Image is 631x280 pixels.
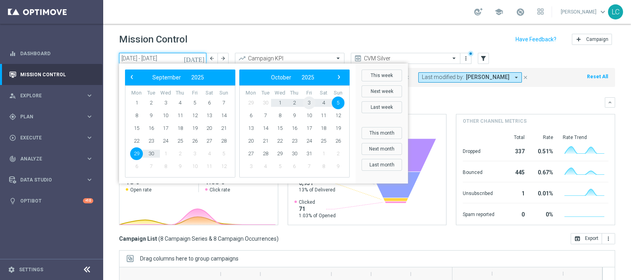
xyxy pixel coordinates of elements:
button: October [266,72,296,83]
span: 6 [130,160,143,173]
i: keyboard_arrow_right [86,176,93,183]
span: 14 [217,109,230,122]
button: keyboard_arrow_down [605,97,615,108]
span: Plan [20,114,86,119]
span: 7 [303,160,315,173]
span: 9 [332,160,344,173]
span: 13 [244,122,257,135]
span: 22 [273,135,286,147]
span: 1 [273,97,286,109]
button: This week [362,70,402,81]
span: 1 [159,147,172,160]
div: Rate Trend [563,134,608,141]
span: 5 [332,97,344,109]
span: 29 [244,97,257,109]
span: 20 [244,135,257,147]
span: ) [277,235,279,242]
th: weekday [216,90,231,97]
a: Settings [19,267,43,272]
span: Click rate [210,187,230,193]
span: [PERSON_NAME] [466,74,510,81]
span: 3 [159,97,172,109]
div: 0.67% [534,165,553,178]
span: 3 [189,147,201,160]
span: 29 [273,147,286,160]
button: more_vert [602,233,615,244]
span: Last modified by: [422,74,464,81]
th: weekday [258,90,273,97]
span: 19 [332,122,344,135]
span: 13% of Delivered [299,187,335,193]
a: Mission Control [20,64,93,85]
button: arrow_forward [217,53,229,64]
h1: Mission Control [119,34,187,45]
i: play_circle_outline [9,134,16,141]
h3: Campaign List [119,235,279,242]
span: 9 [288,109,301,122]
span: 9 [145,109,158,122]
span: 6 [203,97,215,109]
span: 6 [288,160,301,173]
button: open_in_browser Export [571,233,602,244]
span: 2025 [302,74,314,81]
i: trending_up [238,54,246,62]
span: 27 [244,147,257,160]
i: person_search [9,92,16,99]
span: 25 [174,135,187,147]
span: 1.03% of Opened [299,212,336,219]
span: 12 [217,160,230,173]
i: keyboard_arrow_right [86,155,93,162]
span: 11 [203,160,215,173]
button: Next month [362,143,402,155]
div: gps_fixed Plan keyboard_arrow_right [9,114,94,120]
button: Reset All [586,72,609,81]
span: 27 [203,135,215,147]
span: 2025 [191,74,204,81]
span: Drag columns here to group campaigns [140,255,239,262]
span: 1 [317,147,330,160]
span: 10 [303,109,315,122]
a: [PERSON_NAME]keyboard_arrow_down [560,6,608,18]
button: play_circle_outline Execute keyboard_arrow_right [9,135,94,141]
i: equalizer [9,50,16,57]
span: 28 [217,135,230,147]
input: Have Feedback? [516,37,556,42]
i: keyboard_arrow_right [86,92,93,99]
div: Rate [534,134,553,141]
span: 1 [130,97,143,109]
div: Spam reported [463,207,494,220]
button: equalizer Dashboard [9,50,94,57]
i: arrow_back [209,56,215,61]
button: This month [362,127,402,139]
span: 26 [332,135,344,147]
div: lightbulb Optibot +10 [9,198,94,204]
span: Data Studio [20,178,86,182]
button: Data Studio keyboard_arrow_right [9,177,94,183]
i: settings [8,266,15,273]
span: 2 [145,97,158,109]
span: 7 [145,160,158,173]
span: 18 [174,122,187,135]
span: 3 [303,97,315,109]
span: 28 [259,147,272,160]
span: 5 [273,160,286,173]
i: keyboard_arrow_right [86,134,93,141]
span: 16 [288,122,301,135]
span: 30 [145,147,158,160]
multiple-options-button: Export to CSV [571,235,615,241]
div: Dashboard [9,43,93,64]
input: Select date range [119,53,206,64]
th: weekday [187,90,202,97]
th: weekday [331,90,345,97]
span: keyboard_arrow_down [598,8,607,16]
i: arrow_drop_down [513,74,520,81]
i: lightbulb [9,197,16,205]
button: 2025 [186,72,209,83]
button: Mission Control [9,71,94,78]
button: close [522,73,529,82]
div: Unsubscribed [463,186,494,199]
button: ‹ [127,72,137,83]
th: weekday [287,90,302,97]
span: 15 [273,122,286,135]
span: 13 [203,109,215,122]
